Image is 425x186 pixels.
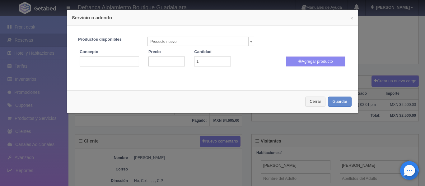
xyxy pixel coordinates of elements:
[194,49,212,55] label: Cantidad
[150,37,246,46] span: Producto nuevo
[147,37,254,46] a: Producto nuevo
[80,49,98,55] label: Concepto
[350,16,353,20] button: ×
[305,97,325,107] button: Cerrar
[73,37,143,43] label: Productos disponibles
[286,57,345,66] button: Agregar producto
[148,49,161,55] label: Precio
[328,97,352,107] button: Guardar
[72,14,353,21] h4: Servicio o adendo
